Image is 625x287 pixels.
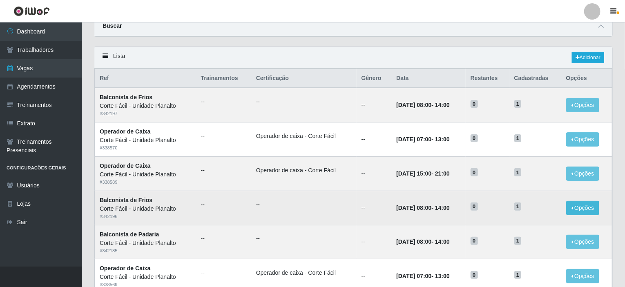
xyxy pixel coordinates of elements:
[256,200,352,209] ul: --
[471,237,478,245] span: 0
[357,191,392,225] td: --
[396,136,431,142] time: [DATE] 07:00
[435,205,450,211] time: 14:00
[100,136,191,145] div: Corte Fácil - Unidade Planalto
[396,205,431,211] time: [DATE] 08:00
[566,132,600,147] button: Opções
[514,100,522,108] span: 1
[201,234,246,243] ul: --
[256,269,352,277] li: Operador de caixa - Corte Fácil
[566,201,600,215] button: Opções
[100,205,191,213] div: Corte Fácil - Unidade Planalto
[566,167,600,181] button: Opções
[196,69,251,88] th: Trainamentos
[256,234,352,243] ul: --
[572,52,604,63] a: Adicionar
[435,170,450,177] time: 21:00
[396,273,431,279] time: [DATE] 07:00
[201,132,246,140] ul: --
[100,231,159,238] strong: Balconista de Padaria
[357,88,392,122] td: --
[435,273,450,279] time: 13:00
[396,170,431,177] time: [DATE] 15:00
[396,170,449,177] strong: -
[100,179,191,186] div: # 338589
[514,202,522,211] span: 1
[100,102,191,110] div: Corte Fácil - Unidade Planalto
[514,237,522,245] span: 1
[256,132,352,140] li: Operador de caixa - Corte Fácil
[201,98,246,106] ul: --
[95,69,196,88] th: Ref
[561,69,612,88] th: Opções
[357,156,392,191] td: --
[256,166,352,175] li: Operador de caixa - Corte Fácil
[471,202,478,211] span: 0
[471,100,478,108] span: 0
[396,273,449,279] strong: -
[201,200,246,209] ul: --
[100,145,191,151] div: # 338570
[251,69,357,88] th: Certificação
[471,271,478,279] span: 0
[514,134,522,142] span: 1
[100,197,152,203] strong: Balconista de Frios
[357,225,392,259] td: --
[100,94,152,100] strong: Balconista de Frios
[396,102,449,108] strong: -
[256,98,352,106] ul: --
[466,69,509,88] th: Restantes
[396,205,449,211] strong: -
[396,238,449,245] strong: -
[94,47,612,69] div: Lista
[566,98,600,112] button: Opções
[566,269,600,283] button: Opções
[100,170,191,179] div: Corte Fácil - Unidade Planalto
[396,102,431,108] time: [DATE] 08:00
[100,265,151,271] strong: Operador de Caixa
[100,110,191,117] div: # 342197
[435,102,450,108] time: 14:00
[100,128,151,135] strong: Operador de Caixa
[100,247,191,254] div: # 342185
[100,162,151,169] strong: Operador de Caixa
[100,239,191,247] div: Corte Fácil - Unidade Planalto
[514,168,522,176] span: 1
[357,69,392,88] th: Gênero
[100,273,191,281] div: Corte Fácil - Unidade Planalto
[396,136,449,142] strong: -
[103,22,122,29] strong: Buscar
[201,166,246,175] ul: --
[13,6,50,16] img: CoreUI Logo
[566,235,600,249] button: Opções
[100,213,191,220] div: # 342196
[201,269,246,277] ul: --
[435,136,450,142] time: 13:00
[357,122,392,157] td: --
[471,168,478,176] span: 0
[514,271,522,279] span: 1
[435,238,450,245] time: 14:00
[509,69,561,88] th: Cadastradas
[391,69,465,88] th: Data
[471,134,478,142] span: 0
[396,238,431,245] time: [DATE] 08:00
